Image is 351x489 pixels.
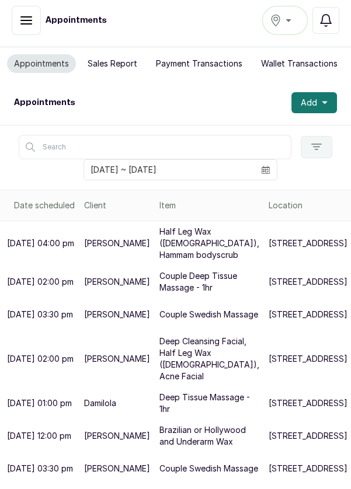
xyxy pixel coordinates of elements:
[7,276,74,288] p: [DATE] 02:00 pm
[84,309,150,320] p: [PERSON_NAME]
[7,430,71,442] p: [DATE] 12:00 pm
[269,200,347,211] div: Location
[7,463,73,474] p: [DATE] 03:30 pm
[14,97,75,109] h1: Appointments
[269,237,347,249] p: [STREET_ADDRESS]
[254,54,345,73] button: Wallet Transactions
[301,97,317,109] span: Add
[149,54,249,73] button: Payment Transactions
[159,392,259,415] p: Deep Tissue Massage - 1hr
[46,15,107,26] h1: Appointments
[7,237,74,249] p: [DATE] 04:00 pm
[7,309,73,320] p: [DATE] 03:30 pm
[269,463,347,474] p: [STREET_ADDRESS]
[84,353,150,365] p: [PERSON_NAME]
[7,353,74,365] p: [DATE] 02:00 pm
[159,463,258,474] p: Couple Swedish Massage
[19,135,291,159] input: Search
[269,353,347,365] p: [STREET_ADDRESS]
[84,160,255,180] input: Select date
[269,309,347,320] p: [STREET_ADDRESS]
[269,430,347,442] p: [STREET_ADDRESS]
[84,397,116,409] p: Damilola
[159,226,259,261] p: Half Leg Wax ([DEMOGRAPHIC_DATA]), Hammam bodyscrub
[84,200,150,211] div: Client
[159,309,258,320] p: Couple Swedish Massage
[262,166,270,174] svg: calendar
[159,336,259,382] p: Deep Cleansing Facial, Half Leg Wax ([DEMOGRAPHIC_DATA]), Acne Facial
[81,54,144,73] button: Sales Report
[84,237,150,249] p: [PERSON_NAME]
[84,276,150,288] p: [PERSON_NAME]
[159,270,259,294] p: Couple Deep Tissue Massage - 1hr
[7,397,72,409] p: [DATE] 01:00 pm
[84,430,150,442] p: [PERSON_NAME]
[7,54,76,73] button: Appointments
[269,276,347,288] p: [STREET_ADDRESS]
[269,397,347,409] p: [STREET_ADDRESS]
[159,200,259,211] div: Item
[159,424,259,448] p: Brazilian or Hollywood and Underarm Wax
[84,463,150,474] p: [PERSON_NAME]
[14,200,75,211] div: Date scheduled
[291,92,337,113] button: Add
